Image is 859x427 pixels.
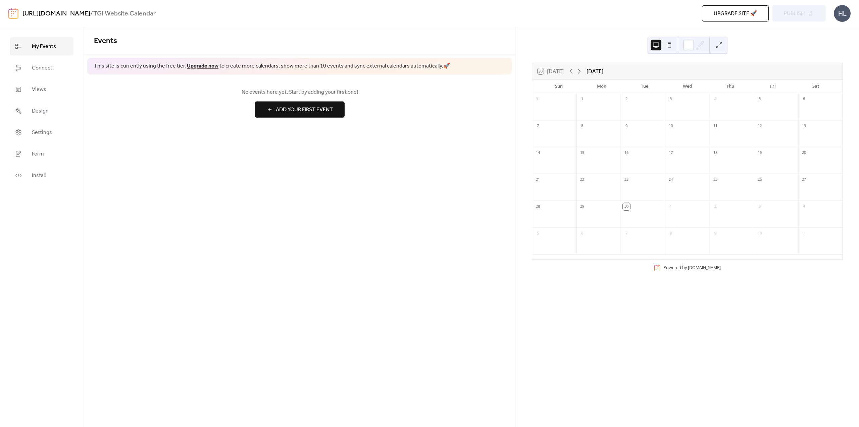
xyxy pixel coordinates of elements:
[709,80,752,93] div: Thu
[800,149,808,157] div: 20
[667,203,674,210] div: 1
[578,95,586,103] div: 1
[94,101,505,118] a: Add Your First Event
[756,176,763,183] div: 26
[32,64,52,72] span: Connect
[712,176,719,183] div: 25
[712,122,719,130] div: 11
[10,145,73,163] a: Form
[578,230,586,237] div: 6
[688,265,721,270] a: [DOMAIN_NAME]
[10,80,73,98] a: Views
[10,102,73,120] a: Design
[667,122,674,130] div: 10
[794,80,837,93] div: Sat
[712,203,719,210] div: 2
[93,7,156,20] b: TGI Website Calendar
[800,230,808,237] div: 11
[667,95,674,103] div: 3
[187,61,218,71] a: Upgrade now
[578,149,586,157] div: 15
[534,176,542,183] div: 21
[32,172,46,180] span: Install
[623,122,630,130] div: 9
[800,176,808,183] div: 27
[623,80,666,93] div: Tue
[578,176,586,183] div: 22
[10,37,73,55] a: My Events
[712,230,719,237] div: 9
[10,123,73,141] a: Settings
[623,203,630,210] div: 30
[667,230,674,237] div: 8
[623,176,630,183] div: 23
[623,149,630,157] div: 16
[800,203,808,210] div: 4
[22,7,90,20] a: [URL][DOMAIN_NAME]
[578,203,586,210] div: 29
[32,129,52,137] span: Settings
[752,80,795,93] div: Fri
[800,122,808,130] div: 13
[94,88,505,96] span: No events here yet. Start by adding your first one!
[94,34,117,48] span: Events
[756,149,763,157] div: 19
[712,95,719,103] div: 4
[534,122,542,130] div: 7
[800,95,808,103] div: 6
[32,43,56,51] span: My Events
[623,230,630,237] div: 7
[756,203,763,210] div: 3
[834,5,851,22] div: HL
[10,59,73,77] a: Connect
[587,67,603,75] div: [DATE]
[756,95,763,103] div: 5
[276,106,333,114] span: Add Your First Event
[10,166,73,184] a: Install
[534,230,542,237] div: 5
[90,7,93,20] b: /
[534,149,542,157] div: 14
[32,86,46,94] span: Views
[255,101,345,118] button: Add Your First Event
[756,122,763,130] div: 12
[32,150,44,158] span: Form
[8,8,18,19] img: logo
[534,203,542,210] div: 28
[94,62,450,70] span: This site is currently using the free tier. to create more calendars, show more than 10 events an...
[623,95,630,103] div: 2
[667,149,674,157] div: 17
[702,5,769,22] button: Upgrade site 🚀
[534,95,542,103] div: 31
[756,230,763,237] div: 10
[666,80,709,93] div: Wed
[712,149,719,157] div: 18
[32,107,49,115] span: Design
[714,10,757,18] span: Upgrade site 🚀
[667,176,674,183] div: 24
[538,80,580,93] div: Sun
[580,80,623,93] div: Mon
[663,265,721,270] div: Powered by
[578,122,586,130] div: 8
